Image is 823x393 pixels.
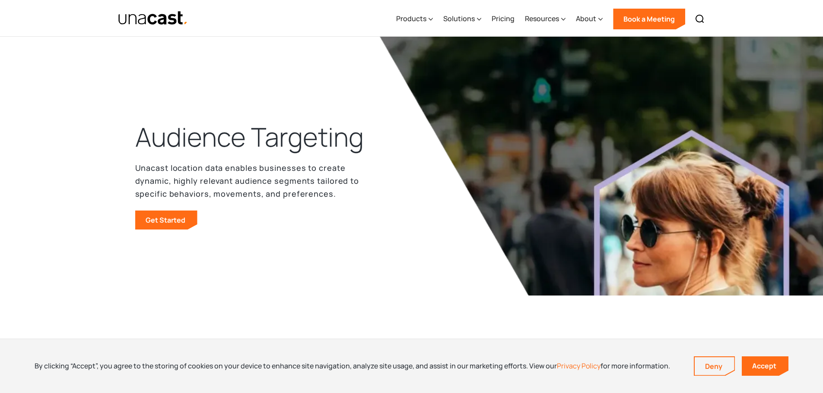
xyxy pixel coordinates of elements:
[695,357,734,375] a: Deny
[135,161,360,200] p: Unacast location data enables businesses to create dynamic, highly relevant audience segments tai...
[443,13,475,24] div: Solutions
[396,13,426,24] div: Products
[135,120,364,154] h1: Audience Targeting
[118,11,188,26] img: Unacast text logo
[525,13,559,24] div: Resources
[396,1,433,37] div: Products
[135,211,197,230] a: Get Started
[35,361,670,371] div: By clicking “Accept”, you agree to the storing of cookies on your device to enhance site navigati...
[443,1,481,37] div: Solutions
[613,9,685,29] a: Book a Meeting
[742,356,788,376] a: Accept
[695,14,705,24] img: Search icon
[557,361,601,371] a: Privacy Policy
[492,1,515,37] a: Pricing
[525,1,566,37] div: Resources
[118,11,188,26] a: home
[576,13,596,24] div: About
[576,1,603,37] div: About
